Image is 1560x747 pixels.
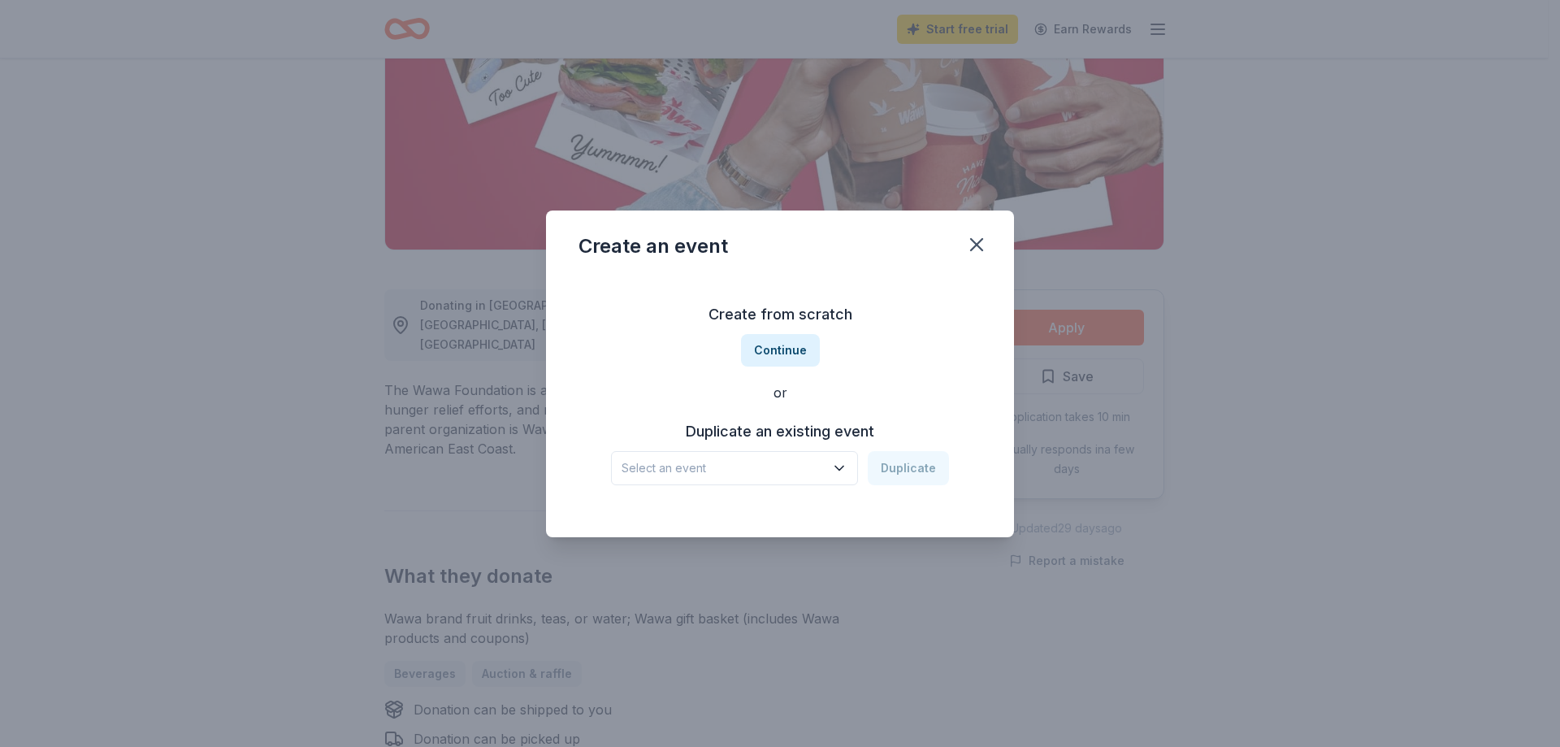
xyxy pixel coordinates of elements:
[578,233,728,259] div: Create an event
[611,451,858,485] button: Select an event
[578,383,981,402] div: or
[622,458,825,478] span: Select an event
[611,419,949,445] h3: Duplicate an existing event
[578,302,981,328] h3: Create from scratch
[741,334,820,367] button: Continue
